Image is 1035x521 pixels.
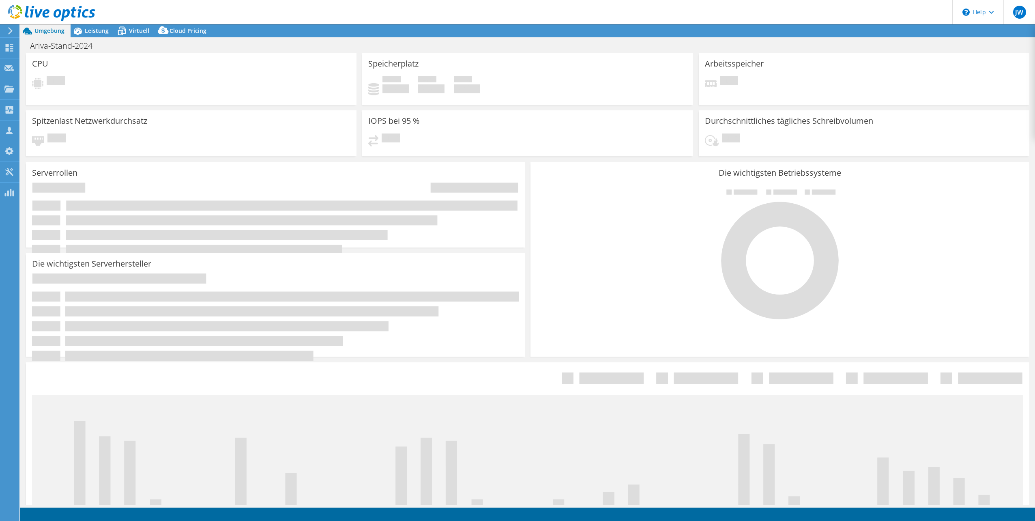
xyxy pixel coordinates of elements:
[962,9,970,16] svg: \n
[47,76,65,87] span: Ausstehend
[382,76,401,84] span: Belegt
[170,27,206,34] span: Cloud Pricing
[32,59,48,68] h3: CPU
[418,76,436,84] span: Verfügbar
[32,116,147,125] h3: Spitzenlast Netzwerkdurchsatz
[85,27,109,34] span: Leistung
[537,168,1023,177] h3: Die wichtigsten Betriebssysteme
[720,76,738,87] span: Ausstehend
[705,116,873,125] h3: Durchschnittliches tägliches Schreibvolumen
[368,59,419,68] h3: Speicherplatz
[382,84,409,93] h4: 0 GiB
[32,259,151,268] h3: Die wichtigsten Serverhersteller
[47,133,66,144] span: Ausstehend
[34,27,64,34] span: Umgebung
[705,59,764,68] h3: Arbeitsspeicher
[418,84,444,93] h4: 0 GiB
[722,133,740,144] span: Ausstehend
[368,116,420,125] h3: IOPS bei 95 %
[32,168,77,177] h3: Serverrollen
[129,27,149,34] span: Virtuell
[454,76,472,84] span: Insgesamt
[1013,6,1026,19] span: JW
[382,133,400,144] span: Ausstehend
[454,84,480,93] h4: 0 GiB
[26,41,105,50] h1: Ariva-Stand-2024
